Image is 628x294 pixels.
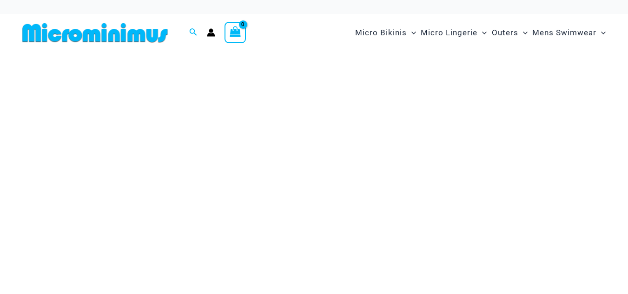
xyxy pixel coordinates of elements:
[477,21,487,45] span: Menu Toggle
[207,28,215,37] a: Account icon link
[532,21,596,45] span: Mens Swimwear
[355,21,407,45] span: Micro Bikinis
[421,21,477,45] span: Micro Lingerie
[492,21,518,45] span: Outers
[489,19,530,47] a: OutersMenu ToggleMenu Toggle
[19,22,172,43] img: MM SHOP LOGO FLAT
[407,21,416,45] span: Menu Toggle
[189,27,198,39] a: Search icon link
[225,22,246,43] a: View Shopping Cart, empty
[596,21,606,45] span: Menu Toggle
[530,19,608,47] a: Mens SwimwearMenu ToggleMenu Toggle
[518,21,528,45] span: Menu Toggle
[353,19,418,47] a: Micro BikinisMenu ToggleMenu Toggle
[351,17,609,48] nav: Site Navigation
[418,19,489,47] a: Micro LingerieMenu ToggleMenu Toggle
